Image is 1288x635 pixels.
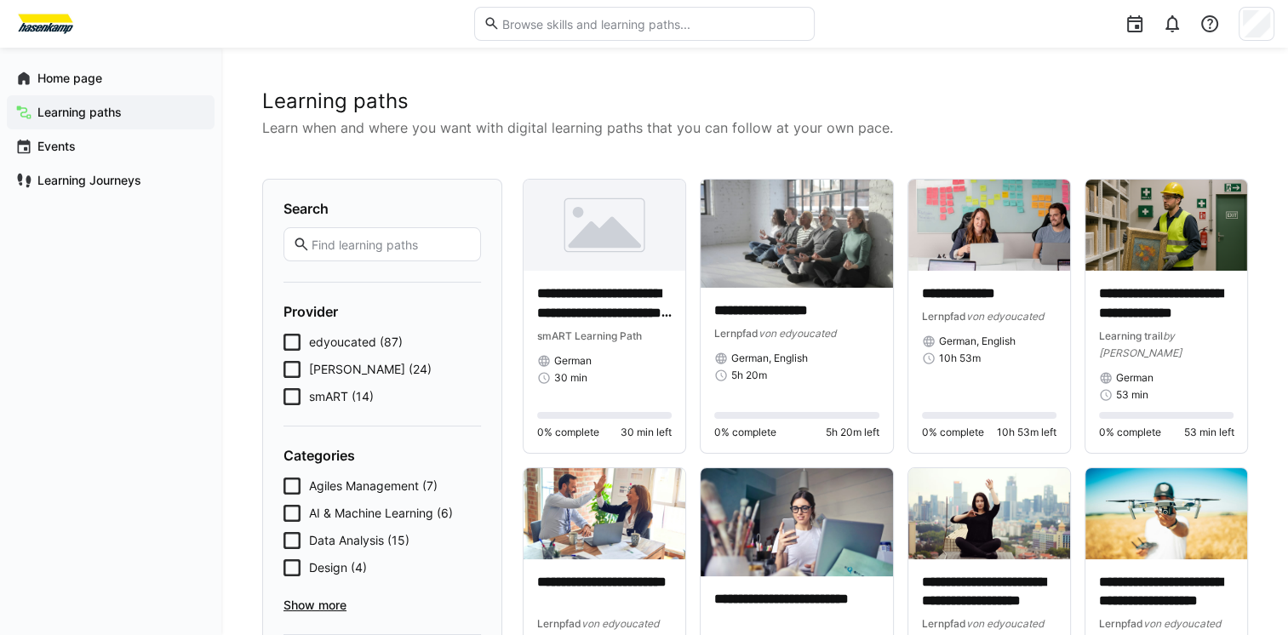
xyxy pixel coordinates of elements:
[262,117,1247,138] p: Learn when and where you want with digital learning paths that you can follow at your own pace.
[714,327,758,340] span: Lernpfad
[1099,426,1161,439] span: 0% complete
[524,468,685,559] img: image
[309,361,432,378] span: [PERSON_NAME] (24)
[1183,426,1234,439] span: 53 min left
[309,559,367,576] span: Design (4)
[37,71,102,85] font: Home page
[1085,468,1247,559] img: image
[537,426,599,439] span: 0% complete
[537,329,642,342] span: smART Learning Path
[283,200,481,217] h4: Search
[922,426,984,439] span: 0% complete
[1085,180,1247,271] img: image
[997,426,1056,439] span: 10h 53m left
[1099,329,1182,359] span: by [PERSON_NAME]
[283,597,481,614] span: Show more
[922,617,966,630] span: Lernpfad
[309,532,409,549] span: Data Analysis (15)
[826,426,879,439] span: 5h 20m left
[714,426,776,439] span: 0% complete
[309,505,453,522] span: AI & Machine Learning (6)
[37,173,141,187] font: Learning Journeys
[309,388,374,405] span: smART (14)
[701,180,893,288] img: image
[37,105,122,119] font: Learning paths
[1099,617,1143,630] span: Lernpfad
[524,180,685,271] img: image
[581,617,659,630] span: von edyoucated
[731,352,808,365] span: German, English
[1116,371,1153,385] span: German
[537,617,581,630] span: Lernpfad
[554,371,587,385] span: 30 min
[283,447,481,464] h4: Categories
[1143,617,1221,630] span: von edyoucated
[966,617,1044,630] span: von edyoucated
[1116,388,1148,402] span: 53 min
[1099,329,1163,342] span: Learning trail
[966,310,1044,323] span: von edyoucated
[758,327,836,340] span: von edyoucated
[309,478,438,495] span: Agiles Management (7)
[908,468,1070,559] img: image
[283,303,481,320] h4: Provider
[701,468,893,576] img: image
[922,310,966,323] span: Lernpfad
[621,426,672,439] span: 30 min left
[500,16,804,31] input: Browse skills and learning paths...
[37,139,76,153] font: Events
[731,369,767,382] span: 5h 20m
[554,354,592,368] span: German
[939,335,1016,348] span: German, English
[310,237,472,252] input: Find learning paths
[939,352,981,365] span: 10h 53m
[309,334,403,351] span: edyoucated (87)
[262,89,1247,114] h2: Learning paths
[908,180,1070,271] img: image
